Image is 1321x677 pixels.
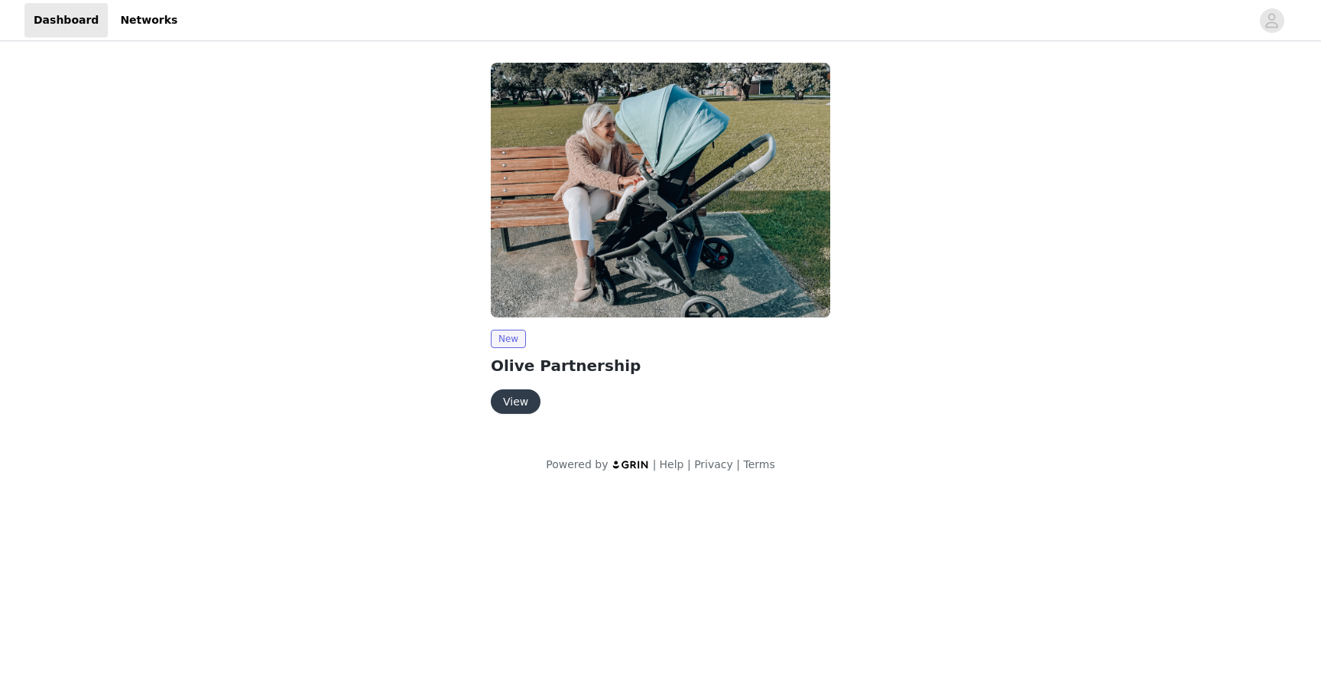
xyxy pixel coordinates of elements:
span: New [491,330,526,348]
span: | [736,458,740,470]
img: Edwards & Co NZ [491,63,830,317]
a: Terms [743,458,774,470]
span: | [687,458,691,470]
div: avatar [1264,8,1279,33]
h2: Olive Partnership [491,354,830,377]
span: | [653,458,657,470]
a: Networks [111,3,187,37]
img: logo [612,460,650,470]
span: Powered by [546,458,608,470]
a: View [491,396,540,408]
a: Dashboard [24,3,108,37]
a: Help [660,458,684,470]
a: Privacy [694,458,733,470]
button: View [491,389,540,414]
